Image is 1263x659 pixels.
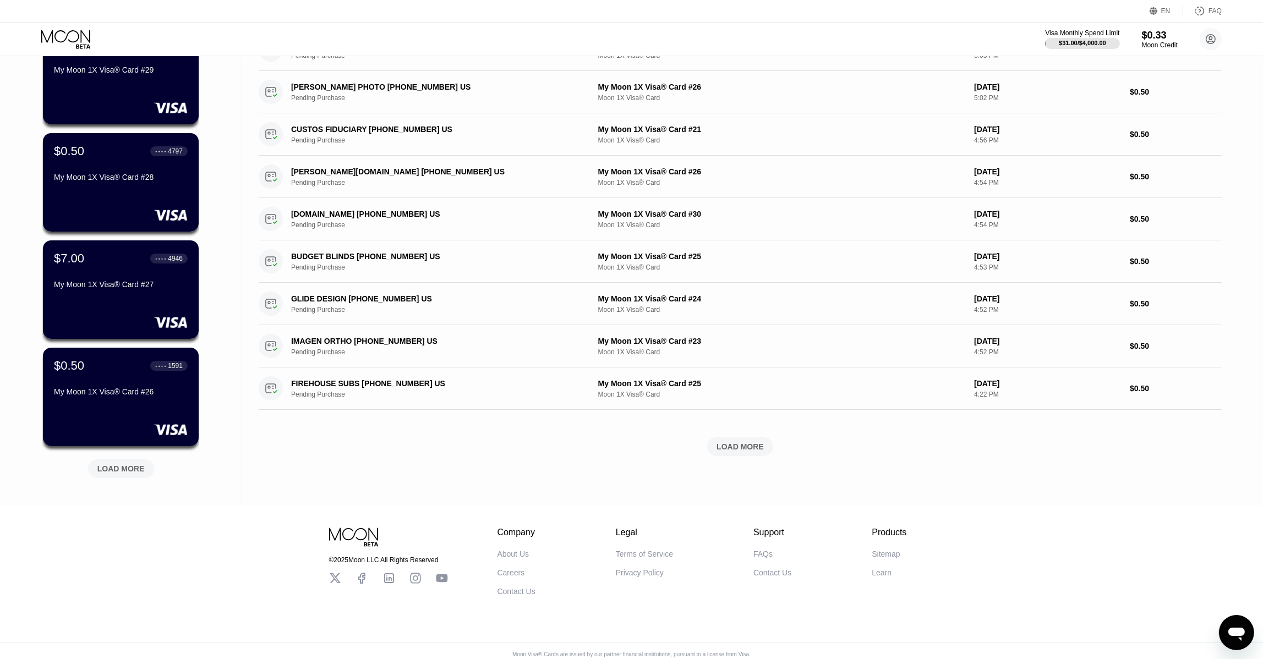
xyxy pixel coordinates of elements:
[259,156,1222,198] div: [PERSON_NAME][DOMAIN_NAME] [PHONE_NUMBER] USPending PurchaseMy Moon 1X Visa® Card #26Moon 1X Visa...
[291,167,568,176] div: [PERSON_NAME][DOMAIN_NAME] [PHONE_NUMBER] US
[974,167,1121,176] div: [DATE]
[1130,384,1222,393] div: $0.50
[497,587,535,596] div: Contact Us
[598,252,965,261] div: My Moon 1X Visa® Card #25
[974,348,1121,356] div: 4:52 PM
[1130,130,1222,139] div: $0.50
[1130,342,1222,350] div: $0.50
[598,136,965,144] div: Moon 1X Visa® Card
[872,550,900,558] div: Sitemap
[598,94,965,102] div: Moon 1X Visa® Card
[259,198,1222,240] div: [DOMAIN_NAME] [PHONE_NUMBER] USPending PurchaseMy Moon 1X Visa® Card #30Moon 1X Visa® Card[DATE]4...
[598,179,965,186] div: Moon 1X Visa® Card
[168,362,183,370] div: 1591
[259,240,1222,283] div: BUDGET BLINDS [PHONE_NUMBER] USPending PurchaseMy Moon 1X Visa® Card #25Moon 1X Visa® Card[DATE]4...
[974,221,1121,229] div: 4:54 PM
[872,528,906,537] div: Products
[974,210,1121,218] div: [DATE]
[1183,6,1222,17] div: FAQ
[1142,30,1178,41] div: $0.33
[1130,87,1222,96] div: $0.50
[97,464,145,474] div: LOAD MORE
[753,528,791,537] div: Support
[497,568,525,577] div: Careers
[717,442,764,452] div: LOAD MORE
[291,136,589,144] div: Pending Purchase
[598,221,965,229] div: Moon 1X Visa® Card
[291,252,568,261] div: BUDGET BLINDS [PHONE_NUMBER] US
[155,364,166,367] div: ● ● ● ●
[291,83,568,91] div: [PERSON_NAME] PHOTO [PHONE_NUMBER] US
[291,294,568,303] div: GLIDE DESIGN [PHONE_NUMBER] US
[974,379,1121,388] div: [DATE]
[1219,615,1254,650] iframe: Button to launch messaging window
[497,528,535,537] div: Company
[259,113,1222,156] div: CUSTOS FIDUCIARY [PHONE_NUMBER] USPending PurchaseMy Moon 1X Visa® Card #21Moon 1X Visa® Card[DAT...
[1142,41,1178,49] div: Moon Credit
[43,133,199,232] div: $0.50● ● ● ●4797My Moon 1X Visa® Card #28
[598,263,965,271] div: Moon 1X Visa® Card
[259,367,1222,410] div: FIREHOUSE SUBS [PHONE_NUMBER] USPending PurchaseMy Moon 1X Visa® Card #25Moon 1X Visa® Card[DATE]...
[54,359,84,373] div: $0.50
[291,94,589,102] div: Pending Purchase
[291,263,589,271] div: Pending Purchase
[753,550,773,558] div: FAQs
[291,337,568,345] div: IMAGEN ORTHO [PHONE_NUMBER] US
[974,83,1121,91] div: [DATE]
[974,179,1121,186] div: 4:54 PM
[54,65,188,74] div: My Moon 1X Visa® Card #29
[974,294,1121,303] div: [DATE]
[616,550,673,558] div: Terms of Service
[598,167,965,176] div: My Moon 1X Visa® Card #26
[291,306,589,314] div: Pending Purchase
[1045,29,1119,37] div: Visa Monthly Spend Limit
[598,125,965,134] div: My Moon 1X Visa® Card #21
[1045,29,1119,49] div: Visa Monthly Spend Limit$31.00/$4,000.00
[616,528,673,537] div: Legal
[974,136,1121,144] div: 4:56 PM
[497,550,529,558] div: About Us
[155,150,166,153] div: ● ● ● ●
[872,568,892,577] div: Learn
[974,306,1121,314] div: 4:52 PM
[974,263,1121,271] div: 4:53 PM
[1209,7,1222,15] div: FAQ
[598,83,965,91] div: My Moon 1X Visa® Card #26
[1130,215,1222,223] div: $0.50
[43,240,199,339] div: $7.00● ● ● ●4946My Moon 1X Visa® Card #27
[753,568,791,577] div: Contact Us
[54,280,188,289] div: My Moon 1X Visa® Card #27
[54,251,84,266] div: $7.00
[598,379,965,388] div: My Moon 1X Visa® Card #25
[329,556,448,564] div: © 2025 Moon LLC All Rights Reserved
[1130,257,1222,266] div: $0.50
[504,651,759,657] div: Moon Visa® Cards are issued by our partner financial institutions, pursuant to a license from Visa.
[974,337,1121,345] div: [DATE]
[259,437,1222,456] div: LOAD MORE
[54,144,84,158] div: $0.50
[1130,299,1222,308] div: $0.50
[54,387,188,396] div: My Moon 1X Visa® Card #26
[598,391,965,398] div: Moon 1X Visa® Card
[54,173,188,182] div: My Moon 1X Visa® Card #28
[598,294,965,303] div: My Moon 1X Visa® Card #24
[1142,30,1178,49] div: $0.33Moon Credit
[168,255,183,262] div: 4946
[974,252,1121,261] div: [DATE]
[259,71,1222,113] div: [PERSON_NAME] PHOTO [PHONE_NUMBER] USPending PurchaseMy Moon 1X Visa® Card #26Moon 1X Visa® Card[...
[1161,7,1171,15] div: EN
[291,210,568,218] div: [DOMAIN_NAME] [PHONE_NUMBER] US
[291,125,568,134] div: CUSTOS FIDUCIARY [PHONE_NUMBER] US
[291,221,589,229] div: Pending Purchase
[974,125,1121,134] div: [DATE]
[1059,40,1106,46] div: $31.00 / $4,000.00
[616,568,664,577] div: Privacy Policy
[43,348,199,446] div: $0.50● ● ● ●1591My Moon 1X Visa® Card #26
[291,348,589,356] div: Pending Purchase
[259,325,1222,367] div: IMAGEN ORTHO [PHONE_NUMBER] USPending PurchaseMy Moon 1X Visa® Card #23Moon 1X Visa® Card[DATE]4:...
